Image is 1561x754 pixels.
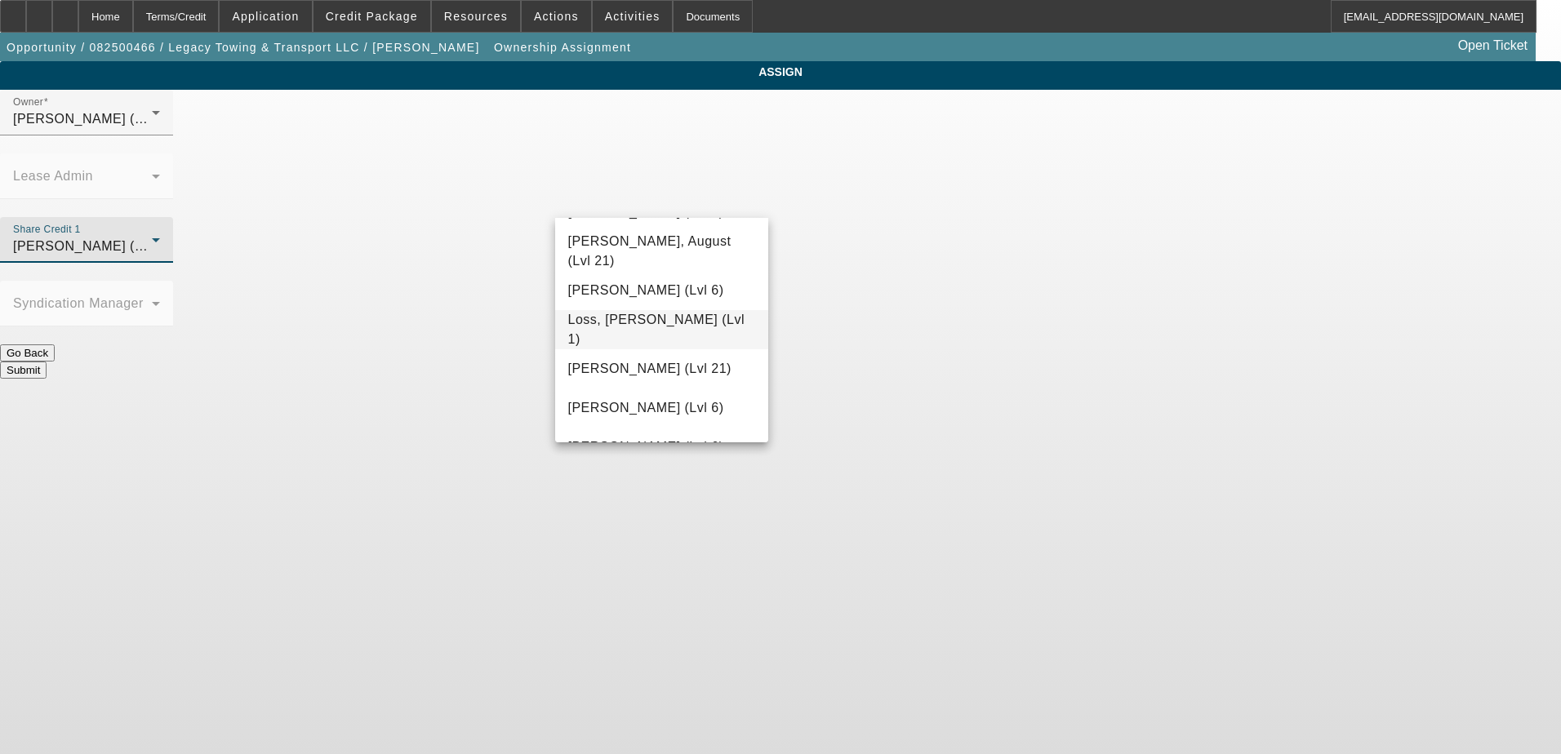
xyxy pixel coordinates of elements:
span: Loss, [PERSON_NAME] (Lvl 1) [568,310,756,349]
span: [PERSON_NAME], August (Lvl 21) [568,232,756,271]
span: [PERSON_NAME] (Lvl 21) [568,359,732,379]
span: [PERSON_NAME] (Lvl 6) [568,437,724,457]
span: [PERSON_NAME] (Lvl 6) [568,281,724,300]
span: [PERSON_NAME] (Lvl 6) [568,398,724,418]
